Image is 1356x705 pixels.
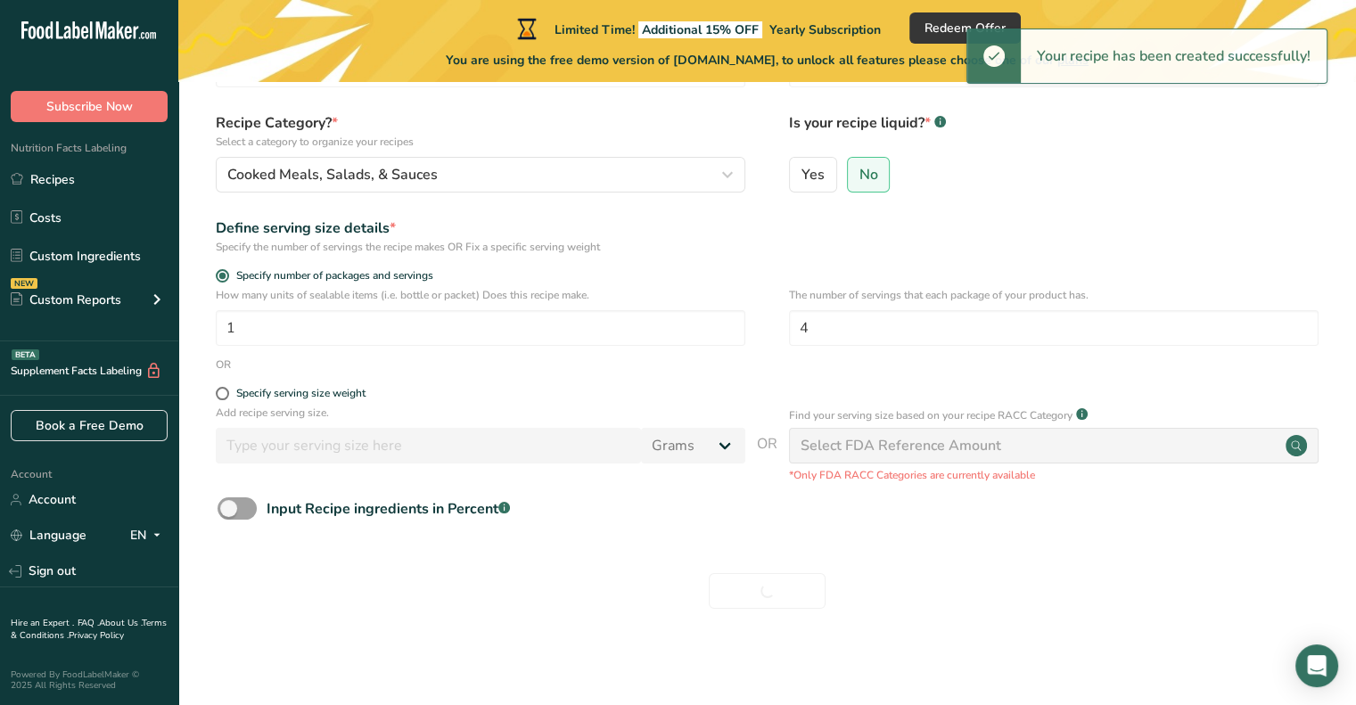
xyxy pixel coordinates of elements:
p: How many units of sealable items (i.e. bottle or packet) Does this recipe make. [216,287,745,303]
div: EN [130,525,168,546]
span: No [859,166,878,184]
span: You are using the free demo version of [DOMAIN_NAME], to unlock all features please choose one of... [446,51,1089,70]
div: Select FDA Reference Amount [801,435,1001,456]
div: Your recipe has been created successfully! [1021,29,1327,83]
span: OR [757,433,777,483]
div: Powered By FoodLabelMaker © 2025 All Rights Reserved [11,669,168,691]
button: Subscribe Now [11,91,168,122]
a: Privacy Policy [69,629,124,642]
div: Limited Time! [514,18,881,39]
div: Input Recipe ingredients in Percent [267,498,510,520]
div: NEW [11,278,37,289]
div: BETA [12,349,39,360]
span: Additional 15% OFF [638,21,762,38]
a: Language [11,520,86,551]
div: OR [216,357,231,373]
span: Subscribe Now [46,97,133,116]
p: Add recipe serving size. [216,405,745,421]
a: Book a Free Demo [11,410,168,441]
label: Is your recipe liquid? [789,112,1319,150]
button: Cooked Meals, Salads, & Sauces [216,157,745,193]
span: Specify number of packages and servings [229,269,433,283]
input: Type your serving size here [216,428,641,463]
button: Redeem Offer [909,12,1021,44]
label: Recipe Category? [216,112,745,150]
p: Find your serving size based on your recipe RACC Category [789,407,1072,423]
p: Select a category to organize your recipes [216,134,745,150]
a: Hire an Expert . [11,617,74,629]
span: Yes [801,166,825,184]
div: Specify the number of servings the recipe makes OR Fix a specific serving weight [216,239,745,255]
span: Yearly Subscription [769,21,881,38]
a: FAQ . [78,617,99,629]
a: About Us . [99,617,142,629]
div: Define serving size details [216,217,745,239]
span: Redeem Offer [925,19,1006,37]
div: Open Intercom Messenger [1295,644,1338,687]
span: Cooked Meals, Salads, & Sauces [227,164,438,185]
div: Custom Reports [11,291,121,309]
p: *Only FDA RACC Categories are currently available [789,467,1319,483]
p: The number of servings that each package of your product has. [789,287,1319,303]
div: Specify serving size weight [236,387,366,400]
a: Terms & Conditions . [11,617,167,642]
